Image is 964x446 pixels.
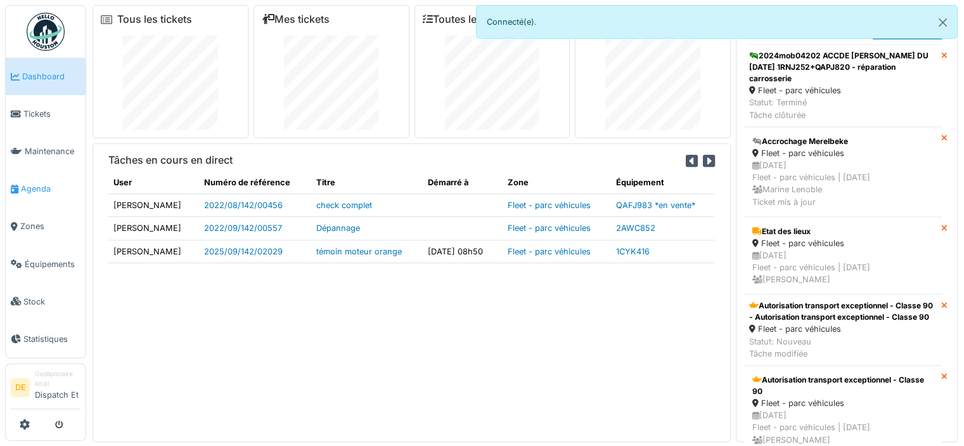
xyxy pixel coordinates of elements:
[503,171,611,194] th: Zone
[744,217,941,295] a: Etat des lieux Fleet - parc véhicules [DATE]Fleet - parc véhicules | [DATE] [PERSON_NAME]
[752,226,933,237] div: Etat des lieux
[199,171,311,194] th: Numéro de référence
[316,200,372,210] a: check complet
[508,200,591,210] a: Fleet - parc véhicules
[21,183,80,195] span: Agenda
[6,95,86,133] a: Tickets
[752,147,933,159] div: Fleet - parc véhicules
[311,171,423,194] th: Titre
[616,200,695,210] a: QAFJ983 *en vente*
[749,84,936,96] div: Fleet - parc véhicules
[752,249,933,286] div: [DATE] Fleet - parc véhicules | [DATE] [PERSON_NAME]
[744,44,941,127] a: 2024mob04202 ACCDE [PERSON_NAME] DU [DATE] 1RNJ252+QAPJ820 - réparation carrosserie Fleet - parc ...
[749,336,936,360] div: Statut: Nouveau Tâche modifiée
[316,247,402,256] a: témoin moteur orange
[752,397,933,409] div: Fleet - parc véhicules
[11,378,30,397] li: DE
[20,220,80,232] span: Zones
[23,108,80,120] span: Tickets
[23,333,80,345] span: Statistiques
[6,246,86,283] a: Équipements
[929,6,957,39] button: Close
[752,159,933,208] div: [DATE] Fleet - parc véhicules | [DATE] Marine Lenoble Ticket mis à jour
[423,171,503,194] th: Démarré à
[35,369,80,389] div: Gestionnaire local
[11,369,80,409] a: DE Gestionnaire localDispatch Et
[423,240,503,263] td: [DATE] 08h50
[616,223,655,233] a: 2AWC852
[113,178,132,187] span: translation missing: fr.shared.user
[752,136,933,147] div: Accrochage Merelbeke
[744,294,941,365] a: Autorisation transport exceptionnel - Classe 90 - Autorisation transport exceptionnel - Classe 90...
[752,237,933,249] div: Fleet - parc véhicules
[508,247,591,256] a: Fleet - parc véhicules
[6,208,86,246] a: Zones
[6,283,86,320] a: Stock
[108,240,199,263] td: [PERSON_NAME]
[204,200,283,210] a: 2022/08/142/00456
[6,58,86,95] a: Dashboard
[616,247,650,256] a: 1CYK416
[6,133,86,170] a: Maintenance
[262,13,330,25] a: Mes tickets
[25,145,80,157] span: Maintenance
[316,223,360,233] a: Dépannage
[25,258,80,270] span: Équipements
[117,13,192,25] a: Tous les tickets
[108,217,199,240] td: [PERSON_NAME]
[204,247,283,256] a: 2025/09/142/02029
[423,13,517,25] a: Toutes les tâches
[752,374,933,397] div: Autorisation transport exceptionnel - Classe 90
[204,223,282,233] a: 2022/09/142/00557
[6,170,86,207] a: Agenda
[749,50,936,84] div: 2024mob04202 ACCDE [PERSON_NAME] DU [DATE] 1RNJ252+QAPJ820 - réparation carrosserie
[749,323,936,335] div: Fleet - parc véhicules
[35,369,80,406] li: Dispatch Et
[23,296,80,308] span: Stock
[27,13,65,51] img: Badge_color-CXgf-gQk.svg
[22,70,80,82] span: Dashboard
[508,223,591,233] a: Fleet - parc véhicules
[611,171,715,194] th: Équipement
[744,127,941,217] a: Accrochage Merelbeke Fleet - parc véhicules [DATE]Fleet - parc véhicules | [DATE] Marine LenobleT...
[6,320,86,358] a: Statistiques
[108,194,199,217] td: [PERSON_NAME]
[749,300,936,323] div: Autorisation transport exceptionnel - Classe 90 - Autorisation transport exceptionnel - Classe 90
[108,154,233,166] h6: Tâches en cours en direct
[749,96,936,121] div: Statut: Terminé Tâche clôturée
[476,5,958,39] div: Connecté(e).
